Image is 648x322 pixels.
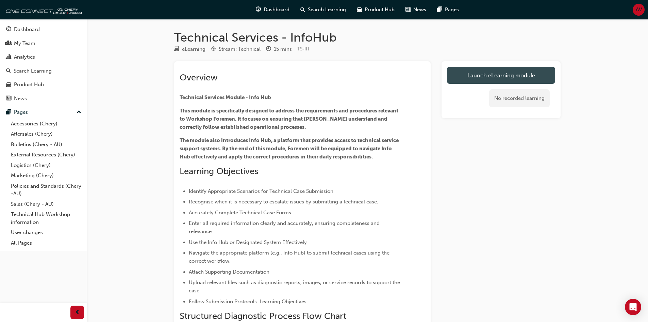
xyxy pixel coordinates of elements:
[6,27,11,33] span: guage-icon
[211,46,216,52] span: target-icon
[14,81,44,89] div: Product Hub
[6,109,11,116] span: pages-icon
[189,220,381,234] span: Enter all required information clearly and accurately, ensuring completeness and relevance.
[3,3,82,16] img: oneconnect
[432,3,464,17] a: pages-iconPages
[8,150,84,160] a: External Resources (Chery)
[180,108,399,130] span: This module is specifically designed to address the requirements and procedures relevant to Works...
[180,94,271,101] span: Technical Services Module - Info Hub
[180,311,346,321] span: Structured Diagnostic Process Flow Chart
[274,45,292,53] div: 15 mins
[77,108,81,117] span: up-icon
[3,106,84,119] button: Pages
[6,96,11,102] span: news-icon
[636,6,642,14] span: AV
[3,65,84,77] a: Search Learning
[8,238,84,248] a: All Pages
[300,5,305,14] span: search-icon
[405,5,411,14] span: news-icon
[211,45,261,53] div: Stream
[174,30,561,45] h1: Technical Services - InfoHub
[447,67,555,84] a: Launch eLearning module
[180,137,400,160] span: The module also introduces Info Hub, a platform that provides access to technical service support...
[3,22,84,106] button: DashboardMy TeamAnalyticsSearch LearningProduct HubNews
[189,199,378,205] span: Recognise when it is necessary to escalate issues by submitting a technical case.
[14,53,35,61] div: Analytics
[14,67,52,75] div: Search Learning
[445,6,459,14] span: Pages
[6,54,11,60] span: chart-icon
[3,92,84,105] a: News
[357,5,362,14] span: car-icon
[6,68,11,74] span: search-icon
[189,269,269,275] span: Attach Supporting Documentation
[189,279,401,294] span: Upload relevant files such as diagnostic reports, images, or service records to support the case.
[8,209,84,227] a: Technical Hub Workshop information
[6,82,11,88] span: car-icon
[189,239,307,245] span: Use the Info Hub or Designated System Effectively
[14,108,28,116] div: Pages
[8,227,84,238] a: User changes
[250,3,295,17] a: guage-iconDashboard
[295,3,351,17] a: search-iconSearch Learning
[6,41,11,47] span: people-icon
[266,46,271,52] span: clock-icon
[8,160,84,171] a: Logistics (Chery)
[297,46,309,52] span: Learning resource code
[75,308,80,317] span: prev-icon
[260,298,306,305] span: Learning Objectives
[489,89,550,107] div: No recorded learning
[633,4,645,16] button: AV
[180,72,218,83] span: Overview
[174,45,205,53] div: Type
[3,37,84,50] a: My Team
[174,46,179,52] span: learningResourceType_ELEARNING-icon
[413,6,426,14] span: News
[14,26,40,33] div: Dashboard
[256,5,261,14] span: guage-icon
[3,78,84,91] a: Product Hub
[625,299,641,315] div: Open Intercom Messenger
[8,181,84,199] a: Policies and Standards (Chery -AU)
[189,250,391,264] span: Navigate the appropriate platform (e.g., Info Hub) to submit technical cases using the correct wo...
[266,45,292,53] div: Duration
[8,139,84,150] a: Bulletins (Chery - AU)
[8,199,84,210] a: Sales (Chery - AU)
[3,23,84,36] a: Dashboard
[189,188,333,194] span: Identify Appropriate Scenarios for Technical Case Submission
[8,119,84,129] a: Accessories (Chery)
[264,6,289,14] span: Dashboard
[8,170,84,181] a: Marketing (Chery)
[14,40,35,47] div: My Team
[189,210,291,216] span: Accurately Complete Technical Case Forms
[308,6,346,14] span: Search Learning
[8,129,84,139] a: Aftersales (Chery)
[437,5,442,14] span: pages-icon
[365,6,395,14] span: Product Hub
[400,3,432,17] a: news-iconNews
[189,298,257,305] span: Follow Submission Protocols
[219,45,261,53] div: Stream: Technical
[14,95,27,103] div: News
[3,51,84,63] a: Analytics
[351,3,400,17] a: car-iconProduct Hub
[180,166,258,177] span: Learning Objectives
[182,45,205,53] div: eLearning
